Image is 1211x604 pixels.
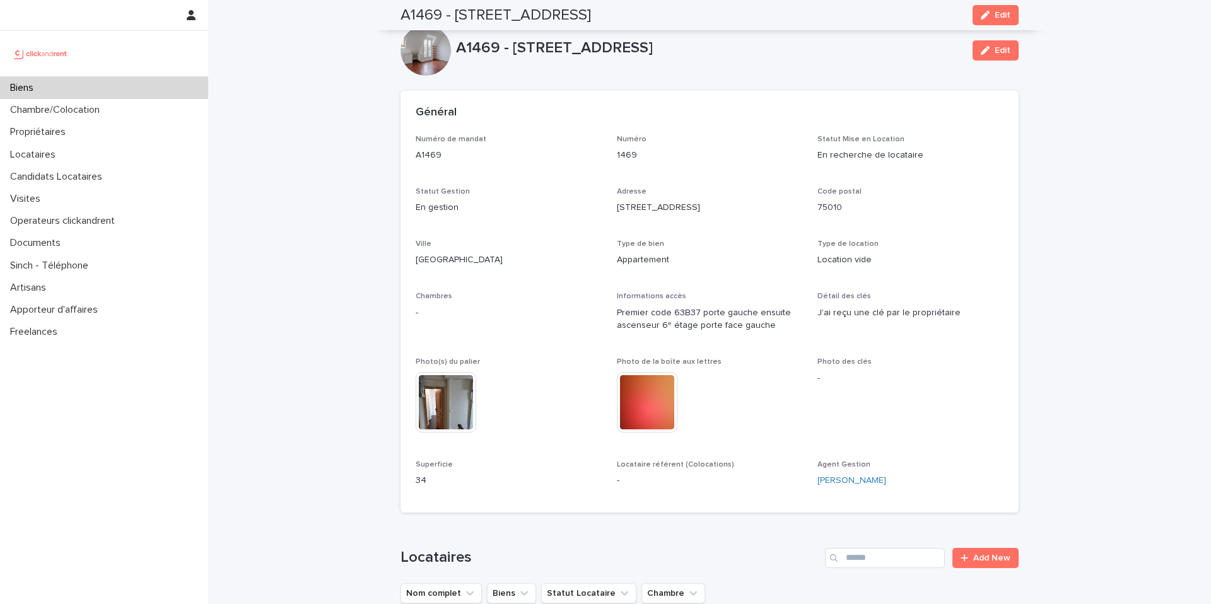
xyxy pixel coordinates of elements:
img: UCB0brd3T0yccxBKYDjQ [10,41,71,66]
span: Superficie [416,461,453,468]
p: Candidats Locataires [5,171,112,183]
p: A1469 [416,149,602,162]
span: Locataire référent (Colocations) [617,461,734,468]
a: Add New [952,548,1019,568]
p: Appartement [617,253,803,267]
span: Type de bien [617,240,664,248]
a: [PERSON_NAME] [817,474,886,487]
span: Chambres [416,293,452,300]
h1: Locataires [401,549,820,567]
span: Statut Gestion [416,188,470,195]
p: Documents [5,237,71,249]
p: [STREET_ADDRESS] [617,201,803,214]
button: Edit [973,40,1019,61]
p: En gestion [416,201,602,214]
span: Code postal [817,188,862,195]
p: Locataires [5,149,66,161]
p: Sinch - Téléphone [5,260,98,272]
span: Détail des clés [817,293,871,300]
span: Photo des clés [817,358,872,366]
p: - [416,306,602,320]
span: Edit [995,11,1010,20]
p: Visites [5,193,50,205]
button: Statut Locataire [541,583,636,603]
p: Location vide [817,253,1003,267]
button: Nom complet [401,583,482,603]
span: Edit [995,46,1010,55]
span: Informations accès [617,293,686,300]
p: 75010 [817,201,1003,214]
span: Adresse [617,188,646,195]
p: J'ai reçu une clé par le propriétaire [817,306,1003,320]
span: Statut Mise en Location [817,136,904,143]
p: Operateurs clickandrent [5,215,125,227]
p: 34 [416,474,602,487]
p: 1469 [617,149,803,162]
span: Agent Gestion [817,461,870,468]
p: Propriétaires [5,126,76,138]
p: Premier code 63B37 porte gauche ensuite ascenseur 6ᵉ étage porte face gauche [617,306,803,333]
p: Biens [5,82,44,94]
p: A1469 - [STREET_ADDRESS] [456,39,962,57]
h2: A1469 - [STREET_ADDRESS] [401,6,591,25]
span: Numéro [617,136,646,143]
h2: Général [416,106,457,120]
p: En recherche de locataire [817,149,1003,162]
span: Numéro de mandat [416,136,486,143]
p: Apporteur d'affaires [5,304,108,316]
p: Chambre/Colocation [5,104,110,116]
p: [GEOGRAPHIC_DATA] [416,253,602,267]
span: Add New [973,554,1010,562]
button: Chambre [641,583,705,603]
button: Biens [487,583,536,603]
p: Freelances [5,326,67,338]
span: Type de location [817,240,879,248]
p: - [617,474,803,487]
button: Edit [973,5,1019,25]
p: Artisans [5,282,56,294]
input: Search [825,548,945,568]
span: Ville [416,240,431,248]
span: Photo(s) du palier [416,358,480,366]
p: - [817,372,1003,385]
span: Photo de la boîte aux lettres [617,358,722,366]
